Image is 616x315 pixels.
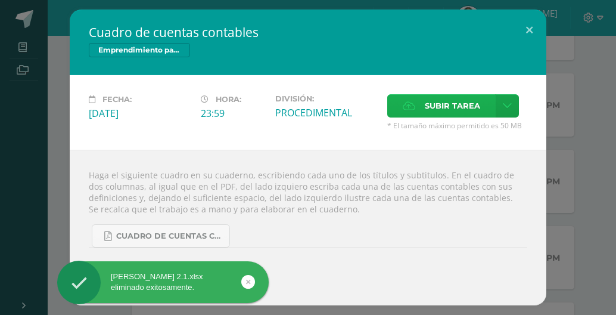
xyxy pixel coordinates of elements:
span: Emprendimiento para la Productividad [89,43,190,57]
span: * El tamaño máximo permitido es 50 MB [387,121,527,131]
a: CUADRO DE CUENTAS CONTABLES.pdf [92,224,230,248]
label: ENTREGAS [89,261,527,270]
span: Subir tarea [425,95,480,117]
label: División: [275,94,378,103]
h2: Cuadro de cuentas contables [89,24,527,41]
div: [DATE] [89,107,191,120]
div: Haga el siguiente cuadro en su cuaderno, escribiendo cada uno de los títulos y subtitulos. En el ... [70,150,546,305]
div: 23:59 [201,107,266,120]
div: PROCEDIMENTAL [275,106,378,119]
span: CUADRO DE CUENTAS CONTABLES.pdf [116,231,223,241]
div: [PERSON_NAME] 2.1.xlsx eliminado exitosamente. [57,271,269,293]
span: Hora: [216,95,241,104]
span: Fecha: [102,95,132,104]
i: Aún no se han realizado entregas [89,274,527,286]
button: Close (Esc) [512,10,546,50]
